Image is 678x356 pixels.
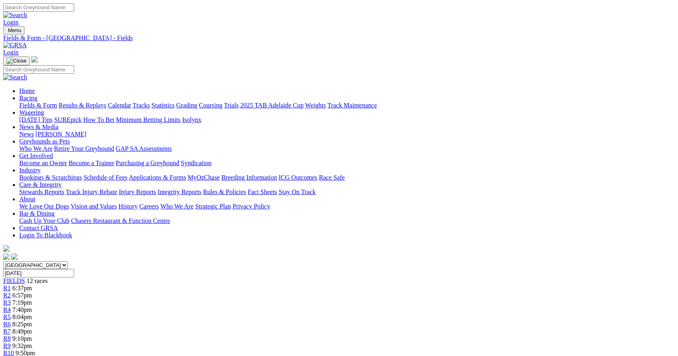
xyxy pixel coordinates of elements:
a: Become a Trainer [69,160,114,166]
span: Menu [8,27,21,33]
a: R3 [3,299,11,306]
a: Weights [305,102,326,109]
span: 8:49pm [12,328,32,335]
a: History [118,203,138,210]
a: News & Media [19,123,59,130]
a: Fields & Form - [GEOGRAPHIC_DATA] - Fields [3,34,675,42]
div: About [19,203,675,210]
a: Retire Your Greyhound [54,145,114,152]
img: twitter.svg [11,253,18,260]
a: Rules & Policies [203,188,246,195]
a: Wagering [19,109,44,116]
a: Track Maintenance [328,102,377,109]
a: We Love Our Dogs [19,203,69,210]
img: Search [3,74,27,81]
a: Minimum Betting Limits [116,116,180,123]
a: Industry [19,167,40,174]
a: R4 [3,306,11,313]
span: 12 races [26,277,48,284]
a: R5 [3,314,11,320]
a: Trials [224,102,239,109]
span: 9:10pm [12,335,32,342]
div: Wagering [19,116,675,123]
a: Cash Up Your Club [19,217,69,224]
a: 2025 TAB Adelaide Cup [240,102,304,109]
input: Search [3,65,74,74]
input: Select date [3,269,74,277]
a: Login [3,49,18,56]
a: Become an Owner [19,160,67,166]
div: Care & Integrity [19,188,675,196]
a: Coursing [199,102,223,109]
a: R7 [3,328,11,335]
img: Search [3,12,27,19]
a: Schedule of Fees [83,174,127,181]
a: Strategic Plan [195,203,231,210]
a: Track Injury Rebate [66,188,117,195]
a: Login [3,19,18,26]
a: Results & Replays [59,102,106,109]
a: [PERSON_NAME] [35,131,86,138]
a: Injury Reports [119,188,156,195]
div: Bar & Dining [19,217,675,225]
a: Applications & Forms [129,174,186,181]
a: GAP SA Assessments [116,145,172,152]
a: Isolynx [182,116,201,123]
div: Get Involved [19,160,675,167]
a: MyOzChase [188,174,220,181]
button: Toggle navigation [3,26,24,34]
span: 7:40pm [12,306,32,313]
a: Tracks [133,102,150,109]
a: R1 [3,285,11,291]
img: Close [6,58,26,64]
a: R9 [3,342,11,349]
a: Fields & Form [19,102,57,109]
img: GRSA [3,42,27,49]
a: Grading [176,102,197,109]
span: 6:57pm [12,292,32,299]
div: Greyhounds as Pets [19,145,675,152]
a: Home [19,87,35,94]
a: Chasers Restaurant & Function Centre [71,217,170,224]
a: Racing [19,95,37,101]
span: 9:32pm [12,342,32,349]
a: Contact GRSA [19,225,58,231]
a: Who We Are [19,145,53,152]
a: Bar & Dining [19,210,55,217]
a: Syndication [181,160,211,166]
img: logo-grsa-white.png [31,56,38,63]
button: Toggle navigation [3,57,30,65]
a: Get Involved [19,152,53,159]
a: Stay On Track [279,188,316,195]
div: News & Media [19,131,675,138]
span: R2 [3,292,11,299]
a: Statistics [152,102,175,109]
input: Search [3,3,74,12]
a: R6 [3,321,11,328]
div: Industry [19,174,675,181]
a: Careers [139,203,159,210]
a: ICG Outcomes [279,174,317,181]
a: News [19,131,34,138]
a: How To Bet [83,116,115,123]
a: Integrity Reports [158,188,201,195]
span: 7:19pm [12,299,32,306]
img: logo-grsa-white.png [3,245,10,252]
span: 8:25pm [12,321,32,328]
a: FIELDS [3,277,25,284]
a: Login To Blackbook [19,232,72,239]
a: Purchasing a Greyhound [116,160,179,166]
span: 8:04pm [12,314,32,320]
span: 6:37pm [12,285,32,291]
a: Care & Integrity [19,181,62,188]
img: facebook.svg [3,253,10,260]
a: Vision and Values [71,203,117,210]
